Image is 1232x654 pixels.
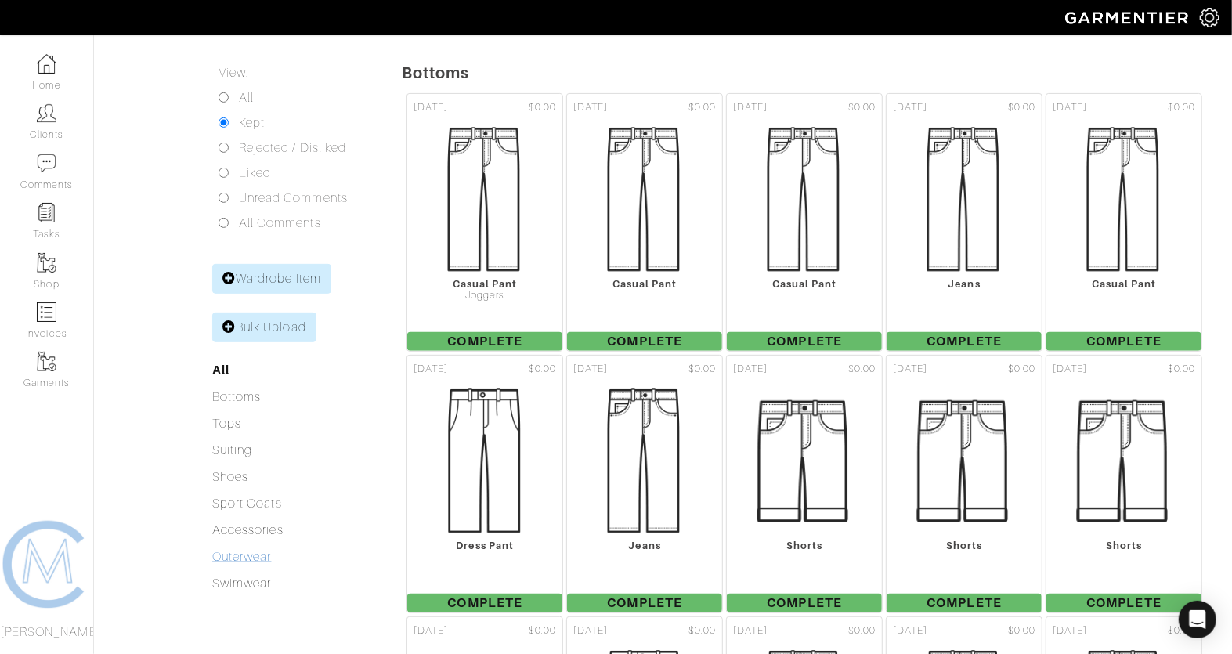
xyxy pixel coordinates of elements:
a: [DATE] $0.00 Casual Pant Joggers Complete [405,92,565,353]
span: $0.00 [688,100,716,115]
div: Casual Pant [407,278,562,290]
a: [DATE] $0.00 Shorts Complete [724,353,884,615]
label: Liked [239,164,271,182]
img: Mens_CasualPant-c71e1269a15e33d9715b94e723838d8c9b3676ffefe0aa2bc6df3cc6d4a6b6ab.png [1046,121,1202,278]
a: All [212,363,229,378]
img: gear-icon-white-bd11855cb880d31180b6d7d6211b90ccbf57a29d726f0c71d8c61bd08dd39cc2.png [1200,8,1219,27]
img: orders-icon-0abe47150d42831381b5fb84f609e132dff9fe21cb692f30cb5eec754e2cba89.png [37,302,56,322]
span: Complete [407,332,562,351]
label: All [239,89,254,107]
a: Accessories [212,523,284,537]
span: $0.00 [529,362,556,377]
label: All Comments [239,214,321,233]
span: Complete [887,594,1042,612]
span: [DATE] [733,362,768,377]
span: $0.00 [529,100,556,115]
span: $0.00 [688,362,716,377]
img: Mens_CasualPant-c71e1269a15e33d9715b94e723838d8c9b3676ffefe0aa2bc6df3cc6d4a6b6ab.png [566,121,723,278]
span: $0.00 [1008,623,1035,638]
a: [DATE] $0.00 Casual Pant Complete [565,92,724,353]
span: $0.00 [688,623,716,638]
span: Complete [727,594,882,612]
img: Mens_Shorts-f136485501b9877a5e340266200ad76874c73f16d5d0b6e635c5969117491a42.png [726,383,883,540]
span: [DATE] [893,100,927,115]
span: [DATE] [414,362,448,377]
img: Mens_CasualPant-c71e1269a15e33d9715b94e723838d8c9b3676ffefe0aa2bc6df3cc6d4a6b6ab.png [726,121,883,278]
span: Complete [567,332,722,351]
img: reminder-icon-8004d30b9f0a5d33ae49ab947aed9ed385cf756f9e5892f1edd6e32f2345188e.png [37,203,56,222]
a: [DATE] $0.00 Casual Pant Complete [1044,92,1204,353]
div: Jeans [887,278,1042,290]
span: $0.00 [529,623,556,638]
div: Open Intercom Messenger [1179,601,1216,638]
a: [DATE] $0.00 Jeans Complete [884,92,1044,353]
img: Mens_CasualPant-c71e1269a15e33d9715b94e723838d8c9b3676ffefe0aa2bc6df3cc6d4a6b6ab.png [406,121,563,278]
label: Rejected / Disliked [239,139,346,157]
span: Complete [1046,594,1201,612]
div: Shorts [727,540,882,551]
span: [DATE] [733,100,768,115]
a: Wardrobe Item [212,264,331,294]
div: Casual Pant [727,278,882,290]
img: Mens_Jeans-c71e1269a15e33d9715b94e723838d8c9b3676ffefe0aa2bc6df3cc6d4a6b6ab.png [566,383,723,540]
img: Mens_Shorts-f136485501b9877a5e340266200ad76874c73f16d5d0b6e635c5969117491a42.png [1046,383,1202,540]
span: Complete [567,594,722,612]
span: [DATE] [414,100,448,115]
a: Outerwear [212,550,271,564]
a: [DATE] $0.00 Shorts Complete [884,353,1044,615]
div: Joggers [407,290,562,302]
span: Complete [727,332,882,351]
a: Suiting [212,443,252,457]
span: $0.00 [848,362,876,377]
a: Tops [212,417,241,431]
span: $0.00 [1008,362,1035,377]
span: Complete [407,594,562,612]
span: [DATE] [573,362,608,377]
a: Sport Coats [212,497,282,511]
label: View: [219,63,248,82]
h5: Bottoms [402,63,1232,82]
span: [DATE] [733,623,768,638]
span: [DATE] [1053,623,1087,638]
img: garmentier-logo-header-white-b43fb05a5012e4ada735d5af1a66efaba907eab6374d6393d1fbf88cb4ef424d.png [1057,4,1200,31]
div: Casual Pant [1046,278,1201,290]
span: Complete [1046,332,1201,351]
a: Bottoms [212,390,261,404]
span: [DATE] [893,362,927,377]
a: Shoes [212,470,248,484]
img: dashboard-icon-dbcd8f5a0b271acd01030246c82b418ddd0df26cd7fceb0bd07c9910d44c42f6.png [37,54,56,74]
div: Shorts [887,540,1042,551]
a: [DATE] $0.00 Casual Pant Complete [724,92,884,353]
span: $0.00 [1168,100,1195,115]
img: clients-icon-6bae9207a08558b7cb47a8932f037763ab4055f8c8b6bfacd5dc20c3e0201464.png [37,103,56,123]
span: [DATE] [414,623,448,638]
span: $0.00 [848,623,876,638]
span: Complete [887,332,1042,351]
a: Swimwear [212,576,271,591]
div: Shorts [1046,540,1201,551]
img: garments-icon-b7da505a4dc4fd61783c78ac3ca0ef83fa9d6f193b1c9dc38574b1d14d53ca28.png [37,352,56,371]
div: Jeans [567,540,722,551]
span: $0.00 [848,100,876,115]
span: $0.00 [1168,623,1195,638]
img: Mens_Jeans-c71e1269a15e33d9715b94e723838d8c9b3676ffefe0aa2bc6df3cc6d4a6b6ab.png [886,121,1042,278]
span: $0.00 [1168,362,1195,377]
span: $0.00 [1008,100,1035,115]
img: Mens_Shorts-f136485501b9877a5e340266200ad76874c73f16d5d0b6e635c5969117491a42.png [886,383,1042,540]
img: comment-icon-a0a6a9ef722e966f86d9cbdc48e553b5cf19dbc54f86b18d962a5391bc8f6eb6.png [37,154,56,173]
div: Casual Pant [567,278,722,290]
a: Bulk Upload [212,313,316,342]
label: Kept [239,114,265,132]
a: [DATE] $0.00 Jeans Complete [565,353,724,615]
span: [DATE] [893,623,927,638]
span: [DATE] [1053,362,1087,377]
a: [DATE] $0.00 Shorts Complete [1044,353,1204,615]
span: [DATE] [573,100,608,115]
img: garments-icon-b7da505a4dc4fd61783c78ac3ca0ef83fa9d6f193b1c9dc38574b1d14d53ca28.png [37,253,56,273]
a: [DATE] $0.00 Dress Pant Complete [405,353,565,615]
label: Unread Comments [239,189,348,208]
img: Mens_DressPant-b5f0be45518e7579186d657110a8042fb0a286fe15c7a31f2bf2767143a10412.png [406,383,563,540]
span: [DATE] [573,623,608,638]
div: Dress Pant [407,540,562,551]
span: [DATE] [1053,100,1087,115]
